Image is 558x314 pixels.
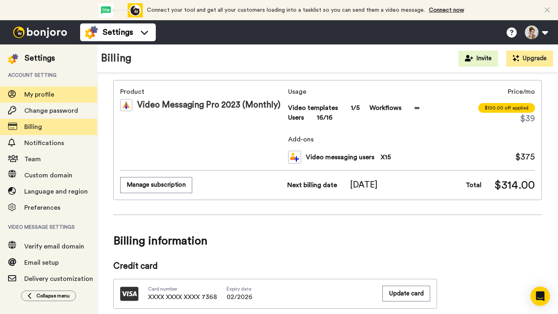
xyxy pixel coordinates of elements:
button: Collapse menu [21,291,76,301]
span: Collapse menu [36,293,70,299]
div: Settings [25,53,55,64]
h1: Billing [101,53,132,64]
span: Change password [24,107,78,114]
span: Email setup [24,259,59,266]
span: $39 [520,113,535,125]
button: Upgrade [506,51,553,67]
span: Credit card [113,260,437,272]
img: settings-colored.svg [8,54,18,64]
span: Verify email domain [24,243,84,250]
span: Team [24,156,41,162]
span: Usage [288,87,462,97]
a: Connect now [429,7,464,13]
span: Price/mo [508,87,535,97]
span: Video templates [288,103,338,113]
span: XXXX XXXX XXXX 7368 [148,292,217,302]
div: Open Intercom Messenger [530,287,550,306]
span: Custom domain [24,172,72,179]
button: Manage subscription [120,177,192,193]
span: $314.00 [494,177,535,193]
span: Settings [103,27,133,38]
span: 02/2026 [227,292,252,302]
button: Update card [382,286,430,301]
img: bj-logo-header-white.svg [10,27,70,38]
span: Language and region [24,188,88,195]
img: settings-colored.svg [85,26,98,39]
span: $ 375 [515,151,535,163]
span: Card number [148,286,217,292]
span: X 15 [381,152,391,162]
span: Total [466,180,482,190]
span: Video messaging users [306,152,374,162]
span: Next billing date [287,180,337,190]
span: Billing information [113,230,542,252]
span: Add-ons [288,135,535,144]
span: My profile [24,91,54,98]
span: Product [120,87,285,97]
span: 1/5 [351,103,360,113]
img: vm-color.svg [120,99,132,111]
div: Video Messaging Pro 2023 (Monthly) [120,99,285,111]
span: Billing [24,124,42,130]
span: Connect your tool and get all your customers loading into a tasklist so you can send them a video... [147,7,425,13]
span: 16/16 [317,113,333,122]
span: $100.00 off applied [478,103,535,113]
span: Expiry date [227,286,252,292]
span: Users [288,113,304,122]
span: Workflows [369,103,401,113]
span: [DATE] [350,179,378,191]
img: team-members.svg [288,151,301,164]
span: Preferences [24,204,60,211]
span: Notifications [24,140,64,146]
span: Delivery customization [24,276,93,282]
button: Invite [458,51,498,67]
div: animation [98,3,143,17]
span: ∞ [414,103,420,113]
